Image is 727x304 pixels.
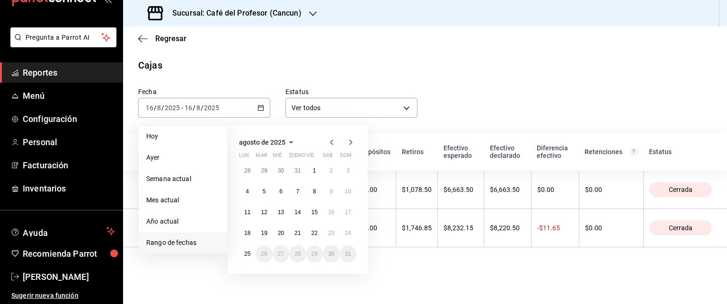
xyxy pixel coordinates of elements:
[23,136,115,148] span: Personal
[26,33,102,43] span: Pregunta a Parrot AI
[278,167,284,174] abbr: 30 de julio de 2025
[537,224,573,232] div: -$11.65
[306,245,323,262] button: 29 de agosto de 2025
[239,245,256,262] button: 25 de agosto de 2025
[138,88,270,95] label: Fecha
[537,186,573,193] div: $0.00
[239,204,256,221] button: 11 de agosto de 2025
[165,8,301,19] h3: Sucursal: Café del Profesor (Cancun)
[256,204,272,221] button: 12 de agosto de 2025
[585,224,638,232] div: $0.00
[340,152,352,162] abbr: domingo
[146,174,220,184] span: Semana actual
[23,270,115,283] span: [PERSON_NAME]
[138,58,162,72] div: Cajas
[256,162,272,179] button: 29 de julio de 2025
[261,209,267,216] abbr: 12 de agosto de 2025
[323,225,339,242] button: 23 de agosto de 2025
[340,183,356,200] button: 10 de agosto de 2025
[345,209,351,216] abbr: 17 de agosto de 2025
[23,182,115,195] span: Inventarios
[279,188,283,195] abbr: 6 de agosto de 2025
[154,104,157,112] span: /
[256,225,272,242] button: 19 de agosto de 2025
[146,153,220,163] span: Ayer
[164,104,180,112] input: ----
[443,144,479,159] div: Efectivo esperado
[196,104,201,112] input: --
[402,148,432,156] div: Retiros
[665,186,696,193] span: Cerrada
[294,209,301,216] abbr: 14 de agosto de 2025
[261,167,267,174] abbr: 29 de julio de 2025
[323,152,333,162] abbr: sábado
[289,183,306,200] button: 7 de agosto de 2025
[340,245,356,262] button: 31 de agosto de 2025
[181,104,183,112] span: -
[239,225,256,242] button: 18 de agosto de 2025
[585,148,638,156] div: Retenciones
[239,137,297,148] button: agosto de 2025
[323,183,339,200] button: 9 de agosto de 2025
[306,204,323,221] button: 15 de agosto de 2025
[289,245,306,262] button: 28 de agosto de 2025
[328,251,334,257] abbr: 30 de agosto de 2025
[146,195,220,205] span: Mes actual
[289,225,306,242] button: 21 de agosto de 2025
[138,34,186,43] button: Regresar
[311,230,318,236] abbr: 22 de agosto de 2025
[278,251,284,257] abbr: 27 de agosto de 2025
[490,144,525,159] div: Efectivo declarado
[296,188,300,195] abbr: 7 de agosto de 2025
[289,152,345,162] abbr: jueves
[490,224,525,232] div: $8,220.50
[23,89,115,102] span: Menú
[537,144,573,159] div: Diferencia efectivo
[313,188,316,195] abbr: 8 de agosto de 2025
[306,183,323,200] button: 8 de agosto de 2025
[239,183,256,200] button: 4 de agosto de 2025
[289,204,306,221] button: 14 de agosto de 2025
[340,162,356,179] button: 3 de agosto de 2025
[273,245,289,262] button: 27 de agosto de 2025
[630,148,638,156] svg: Total de retenciones de propinas registradas
[161,104,164,112] span: /
[323,162,339,179] button: 2 de agosto de 2025
[239,152,249,162] abbr: lunes
[146,238,220,248] span: Rango de fechas
[345,251,351,257] abbr: 31 de agosto de 2025
[256,152,267,162] abbr: martes
[443,224,478,232] div: $8,232.15
[306,162,323,179] button: 1 de agosto de 2025
[157,104,161,112] input: --
[239,162,256,179] button: 28 de julio de 2025
[278,209,284,216] abbr: 13 de agosto de 2025
[285,98,417,118] div: Ver todos
[273,152,282,162] abbr: miércoles
[490,186,525,193] div: $6,663.50
[665,224,696,232] span: Cerrada
[201,104,204,112] span: /
[155,34,186,43] span: Regresar
[23,226,103,237] span: Ayuda
[263,188,266,195] abbr: 5 de agosto de 2025
[261,251,267,257] abbr: 26 de agosto de 2025
[345,188,351,195] abbr: 10 de agosto de 2025
[402,186,432,193] div: $1,078.50
[323,204,339,221] button: 16 de agosto de 2025
[329,188,333,195] abbr: 9 de agosto de 2025
[7,39,116,49] a: Pregunta a Parrot AI
[244,230,250,236] abbr: 18 de agosto de 2025
[289,162,306,179] button: 31 de julio de 2025
[244,251,250,257] abbr: 25 de agosto de 2025
[256,245,272,262] button: 26 de agosto de 2025
[273,183,289,200] button: 6 de agosto de 2025
[294,251,301,257] abbr: 28 de agosto de 2025
[585,186,638,193] div: $0.00
[246,188,249,195] abbr: 4 de agosto de 2025
[145,104,154,112] input: --
[328,230,334,236] abbr: 23 de agosto de 2025
[278,230,284,236] abbr: 20 de agosto de 2025
[340,225,356,242] button: 24 de agosto de 2025
[11,291,115,301] span: Sugerir nueva función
